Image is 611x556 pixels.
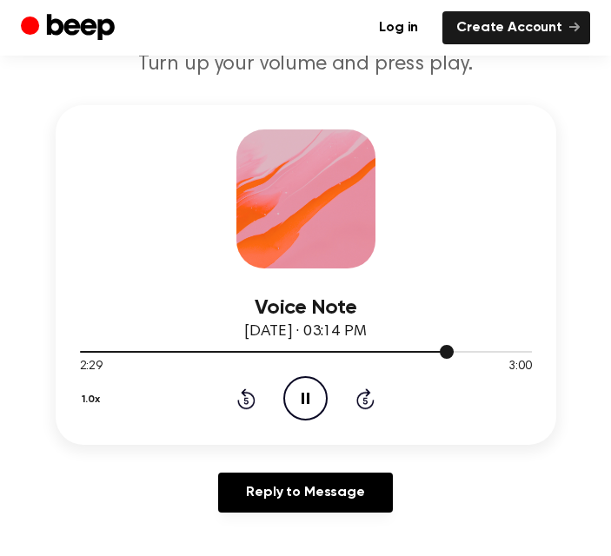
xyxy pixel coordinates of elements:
[80,296,532,320] h3: Voice Note
[218,473,392,513] a: Reply to Message
[442,11,590,44] a: Create Account
[80,358,103,376] span: 2:29
[508,358,531,376] span: 3:00
[80,385,107,414] button: 1.0x
[244,324,366,340] span: [DATE] · 03:14 PM
[21,11,119,45] a: Beep
[365,11,432,44] a: Log in
[21,51,590,77] p: Turn up your volume and press play.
